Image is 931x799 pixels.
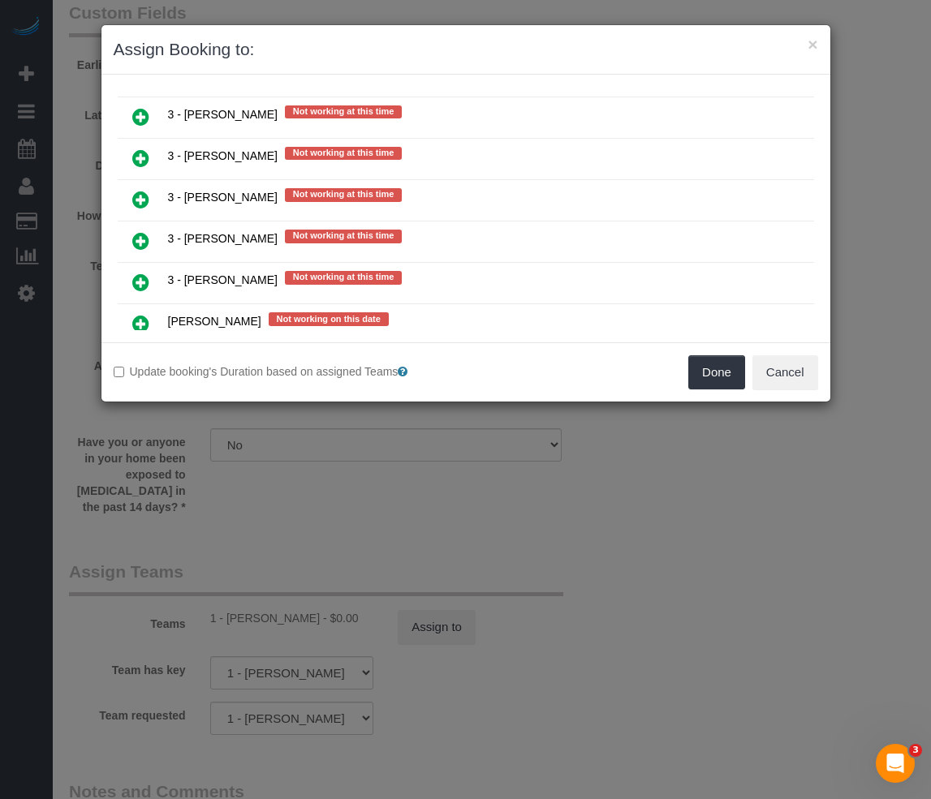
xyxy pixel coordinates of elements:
[876,744,915,783] iframe: Intercom live chat
[752,355,818,389] button: Cancel
[168,233,278,246] span: 3 - [PERSON_NAME]
[285,271,403,284] span: Not working at this time
[909,744,922,757] span: 3
[168,191,278,204] span: 3 - [PERSON_NAME]
[114,367,124,377] input: Update booking's Duration based on assigned Teams
[114,37,818,62] h3: Assign Booking to:
[808,36,817,53] button: ×
[168,274,278,287] span: 3 - [PERSON_NAME]
[168,149,278,162] span: 3 - [PERSON_NAME]
[269,312,389,325] span: Not working on this date
[168,316,261,329] span: [PERSON_NAME]
[285,188,403,201] span: Not working at this time
[285,105,403,118] span: Not working at this time
[688,355,745,389] button: Done
[114,363,454,380] label: Update booking's Duration based on assigned Teams
[168,108,278,121] span: 3 - [PERSON_NAME]
[285,230,403,243] span: Not working at this time
[285,147,403,160] span: Not working at this time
